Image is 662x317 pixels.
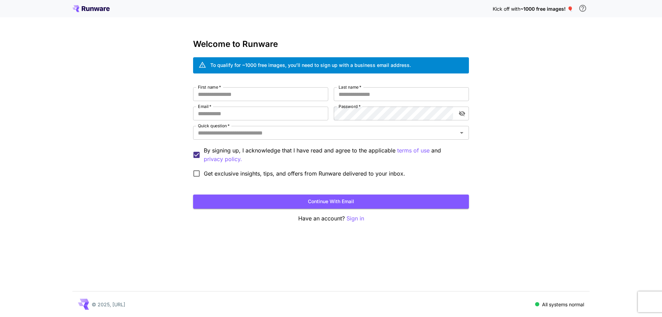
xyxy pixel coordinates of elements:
[198,103,211,109] label: Email
[210,61,411,69] div: To qualify for ~1000 free images, you’ll need to sign up with a business email address.
[456,107,468,120] button: toggle password visibility
[193,214,469,223] p: Have an account?
[397,146,430,155] p: terms of use
[339,103,361,109] label: Password
[193,195,469,209] button: Continue with email
[204,146,463,164] p: By signing up, I acknowledge that I have read and agree to the applicable and
[520,6,573,12] span: ~1000 free images! 🎈
[542,301,584,308] p: All systems normal
[92,301,125,308] p: © 2025, [URL]
[204,155,242,164] p: privacy policy.
[576,1,590,15] button: In order to qualify for free credit, you need to sign up with a business email address and click ...
[347,214,364,223] button: Sign in
[493,6,520,12] span: Kick off with
[204,155,242,164] button: By signing up, I acknowledge that I have read and agree to the applicable terms of use and
[339,84,361,90] label: Last name
[397,146,430,155] button: By signing up, I acknowledge that I have read and agree to the applicable and privacy policy.
[457,128,467,138] button: Open
[193,39,469,49] h3: Welcome to Runware
[198,123,230,129] label: Quick question
[204,169,405,178] span: Get exclusive insights, tips, and offers from Runware delivered to your inbox.
[198,84,221,90] label: First name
